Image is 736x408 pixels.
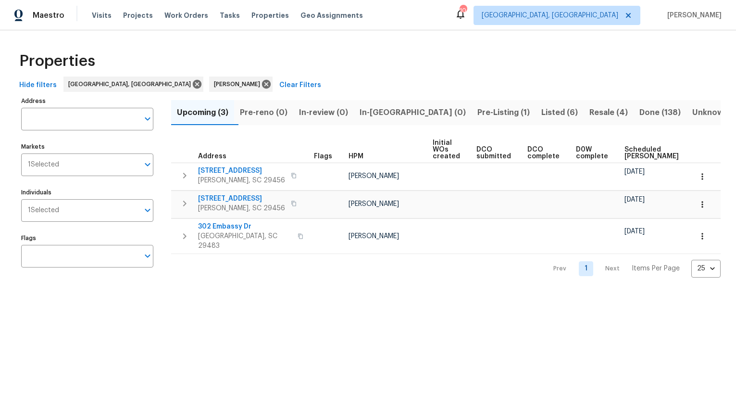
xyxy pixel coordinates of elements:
[299,106,348,119] span: In-review (0)
[63,76,203,92] div: [GEOGRAPHIC_DATA], [GEOGRAPHIC_DATA]
[360,106,466,119] span: In-[GEOGRAPHIC_DATA] (0)
[576,146,608,160] span: D0W complete
[251,11,289,20] span: Properties
[21,235,153,241] label: Flags
[21,190,153,195] label: Individuals
[198,153,226,160] span: Address
[624,168,645,175] span: [DATE]
[21,98,153,104] label: Address
[639,106,681,119] span: Done (138)
[19,56,95,66] span: Properties
[624,196,645,203] span: [DATE]
[349,201,399,207] span: [PERSON_NAME]
[198,176,285,185] span: [PERSON_NAME], SC 29456
[68,79,195,89] span: [GEOGRAPHIC_DATA], [GEOGRAPHIC_DATA]
[209,76,273,92] div: [PERSON_NAME]
[541,106,578,119] span: Listed (6)
[15,76,61,94] button: Hide filters
[579,261,593,276] a: Goto page 1
[220,12,240,19] span: Tasks
[164,11,208,20] span: Work Orders
[141,249,154,263] button: Open
[632,264,680,273] p: Items Per Page
[349,233,399,240] span: [PERSON_NAME]
[279,79,321,91] span: Clear Filters
[19,79,57,91] span: Hide filters
[141,112,154,126] button: Open
[476,146,511,160] span: DCO submitted
[477,106,530,119] span: Pre-Listing (1)
[198,231,292,251] span: [GEOGRAPHIC_DATA], SC 29483
[624,228,645,235] span: [DATE]
[198,222,292,231] span: 302 Embassy Dr
[349,153,363,160] span: HPM
[663,11,722,20] span: [PERSON_NAME]
[240,106,287,119] span: Pre-reno (0)
[28,161,59,169] span: 1 Selected
[198,204,285,213] span: [PERSON_NAME], SC 29456
[198,166,285,176] span: [STREET_ADDRESS]
[275,76,325,94] button: Clear Filters
[92,11,112,20] span: Visits
[123,11,153,20] span: Projects
[589,106,628,119] span: Resale (4)
[527,146,560,160] span: DCO complete
[349,173,399,179] span: [PERSON_NAME]
[433,140,460,160] span: Initial WOs created
[21,144,153,150] label: Markets
[691,256,721,281] div: 25
[28,206,59,215] span: 1 Selected
[314,153,332,160] span: Flags
[141,158,154,171] button: Open
[460,6,466,15] div: 10
[177,106,228,119] span: Upcoming (3)
[544,260,721,278] nav: Pagination Navigation
[33,11,64,20] span: Maestro
[482,11,618,20] span: [GEOGRAPHIC_DATA], [GEOGRAPHIC_DATA]
[141,204,154,217] button: Open
[198,194,285,204] span: [STREET_ADDRESS]
[214,79,264,89] span: [PERSON_NAME]
[300,11,363,20] span: Geo Assignments
[624,146,679,160] span: Scheduled [PERSON_NAME]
